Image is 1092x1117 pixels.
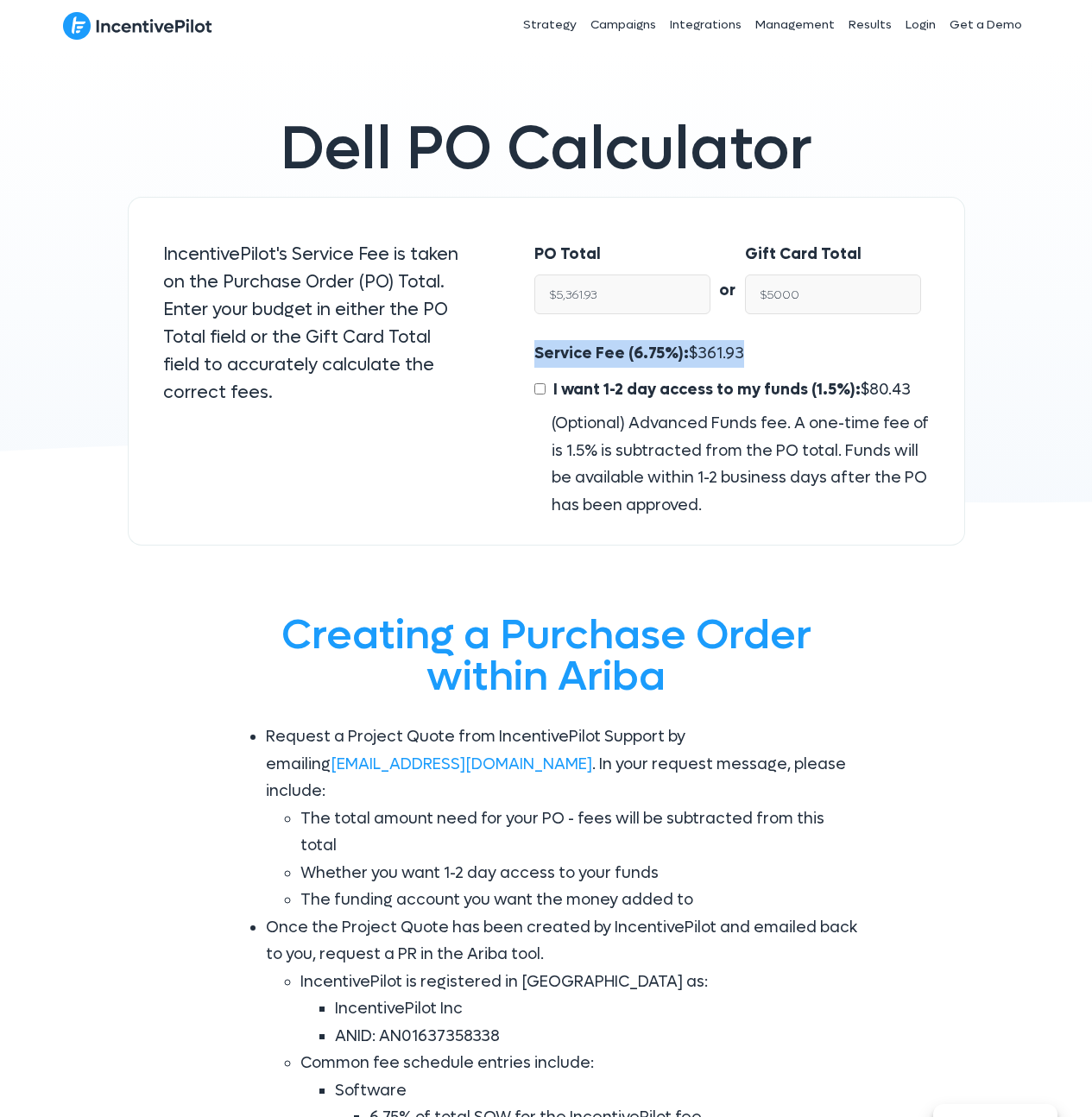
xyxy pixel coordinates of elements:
span: $ [549,380,911,400]
nav: Header Menu [398,3,1030,47]
label: Gift Card Total [745,241,862,268]
li: ANID: AN01637358338 [335,1023,862,1051]
a: Login [899,3,943,47]
span: Creating a Purchase Order within Ariba [281,608,811,704]
li: Request a Project Quote from IncentivePilot Support by emailing . In your request message, please... [266,723,862,914]
li: The funding account you want the money added to [300,887,862,914]
li: IncentivePilot is registered in [GEOGRAPHIC_DATA] as: [300,969,862,1051]
span: Dell PO Calculator [281,110,812,188]
a: Get a Demo [943,3,1029,47]
span: 80.43 [869,380,911,400]
label: PO Total [534,241,601,268]
a: Integrations [663,3,748,47]
div: $ [534,340,929,519]
span: I want 1-2 day access to my funds (1.5%): [553,380,861,400]
p: IncentivePilot's Service Fee is taken on the Purchase Order (PO) Total. Enter your budget in eith... [163,241,466,407]
li: The total amount need for your PO - fees will be subtracted from this total [300,805,862,860]
a: [EMAIL_ADDRESS][DOMAIN_NAME] [331,754,592,774]
input: I want 1-2 day access to my funds (1.5%):$80.43 [534,383,546,394]
img: IncentivePilot [63,11,212,41]
span: 361.93 [697,344,744,363]
span: Service Fee (6.75%): [534,344,689,363]
a: Campaigns [584,3,663,47]
div: or [710,241,745,305]
a: Strategy [516,3,584,47]
li: Whether you want 1-2 day access to your funds [300,860,862,887]
li: IncentivePilot Inc [335,995,862,1023]
a: Results [842,3,899,47]
div: (Optional) Advanced Funds fee. A one-time fee of is 1.5% is subtracted from the PO total. Funds w... [534,410,929,519]
a: Management [748,3,842,47]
